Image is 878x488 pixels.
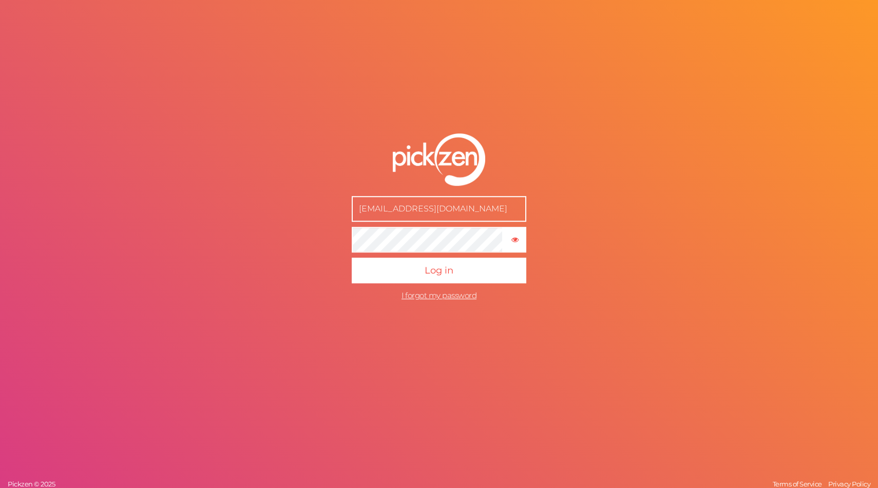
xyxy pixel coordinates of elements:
[770,480,825,488] a: Terms of Service
[425,265,453,276] span: Log in
[828,480,870,488] span: Privacy Policy
[826,480,873,488] a: Privacy Policy
[5,480,58,488] a: Pickzen © 2025
[352,196,526,222] input: E-mail
[402,290,476,300] a: I forgot my password
[352,258,526,283] button: Log in
[773,480,822,488] span: Terms of Service
[393,133,485,186] img: pz-logo-white.png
